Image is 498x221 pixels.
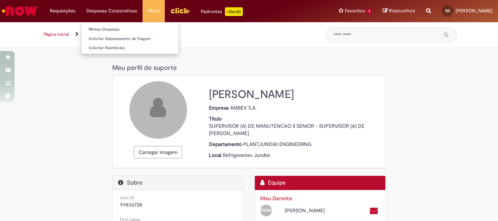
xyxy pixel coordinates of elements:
div: Padroniza [201,7,243,16]
span: Refrigerantes Jundiaí [223,152,270,158]
span: Favoritos [345,7,365,15]
strong: Local [209,152,223,158]
span: [PERSON_NAME] [260,208,289,213]
a: Minhas Despesas [81,25,179,33]
h2: Equipe [260,179,380,186]
ul: Trilhas de página [41,28,315,41]
span: [PERSON_NAME] [456,8,493,14]
span: 99836728 [120,201,142,208]
h2: [PERSON_NAME] [209,88,380,100]
span: BS [446,8,450,13]
ul: Despesas Corporativas [81,22,179,54]
h3: Meu Gerente [260,196,380,202]
span: PLANTJUNDIAI ENGINEERING [243,141,311,147]
a: Rascunhos [383,8,415,15]
h2: Sobre [118,179,238,186]
span: Requisições [50,7,75,15]
strong: Empresa [209,104,230,111]
div: Open Profile: Joao Emanuel Santos Andrade [255,204,353,216]
span: Meu perfil de suporte [112,64,177,72]
span: Despesas Corporativas [86,7,137,15]
a: Solicitar Adiantamento de Viagem [81,35,179,43]
div: [PERSON_NAME] [279,207,353,214]
p: +GenAi [225,7,243,16]
img: click_logo_yellow_360x200.png [170,5,190,16]
strong: Título [209,115,223,122]
span: AMBEV S.A. [230,104,257,111]
span: More [148,7,159,15]
button: Carregar imagem [134,146,182,158]
span: 1 [366,8,372,15]
small: User ID [120,195,134,201]
a: Página inicial [44,31,69,37]
span: SUPERVISOR (A) DE MANUTENCAO II SENIOR - SUPERVISOR (A) DE [PERSON_NAME] [209,123,365,137]
strong: Departamento [209,141,243,147]
a: Enviar um e-mail para joao.andrade@ambev.com.br [369,207,378,215]
img: ServiceNow [1,4,38,18]
span: Rascunhos [389,7,415,14]
a: Solicitar Reembolso [81,44,179,52]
